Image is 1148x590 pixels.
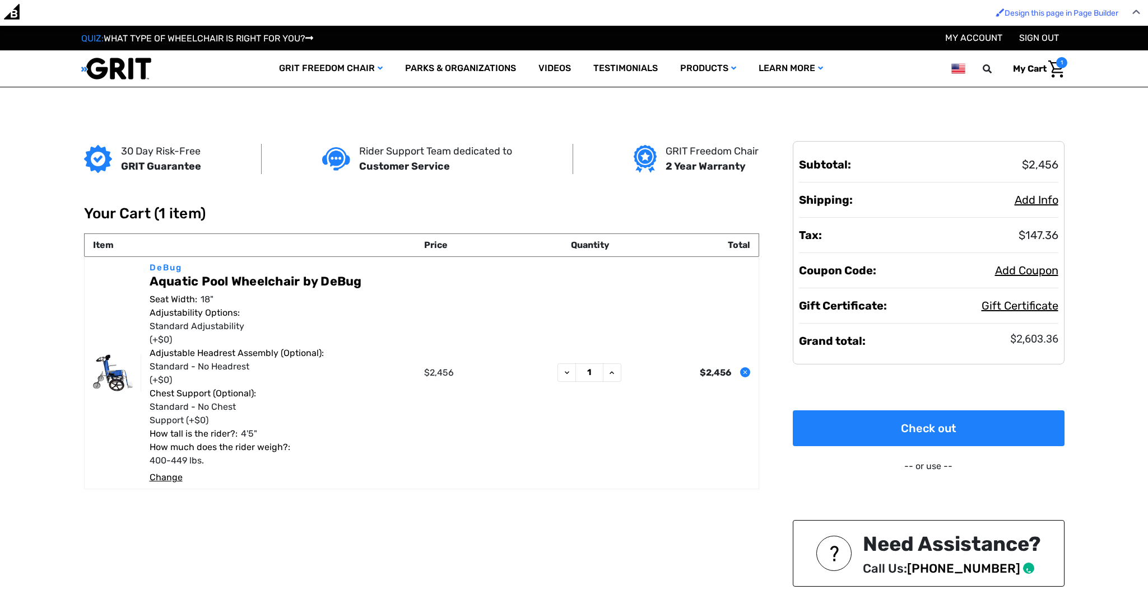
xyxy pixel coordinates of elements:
th: Item [84,234,421,257]
span: Design this page in Page Builder [1005,8,1118,18]
strong: 2 Year Warranty [666,160,746,172]
img: Cart [1048,60,1065,78]
a: Testimonials [582,50,669,87]
span: $147.36 [1019,228,1058,242]
p: Rider Support Team dedicated to [359,144,512,159]
strong: Shipping: [799,193,853,207]
img: Customer service [322,147,350,170]
a: Sign out [1019,32,1059,43]
button: Add Coupon [995,262,1058,279]
strong: Grand total: [799,334,866,348]
a: [PHONE_NUMBER] [907,561,1020,576]
span: Add Info [1015,193,1058,207]
strong: Tax: [799,228,822,242]
span: 1 [1056,57,1067,68]
a: Parks & Organizations [394,50,527,87]
a: Enabled brush for page builder edit. Design this page in Page Builder [990,3,1124,24]
dt: Seat Width: [150,293,197,306]
strong: Customer Service [359,160,450,172]
input: Search [988,57,1005,81]
h1: Your Cart (1 item) [84,205,1065,222]
a: Check out [793,410,1065,446]
img: Enabled brush for page builder edit. [996,8,1005,17]
th: Price [421,234,534,257]
dd: Standard - No Headrest (+$0) [150,346,262,387]
button: Remove Aquatic Pool Wheelchair by DeBug from cart [740,367,750,377]
button: Add Info [1015,191,1058,208]
dt: How much does the rider weigh?: [150,441,290,454]
dt: Chest Support (Optional): [150,387,256,400]
a: Products [669,50,747,87]
img: us.png [951,62,965,76]
span: $2,456 [1022,158,1058,171]
strong: Coupon Code: [799,264,876,277]
strong: $2,456 [700,367,731,378]
span: $2,603.36 [1010,332,1058,345]
a: Learn More [747,50,834,87]
button: Gift Certificate [982,297,1058,314]
span: My Cart [1013,63,1047,74]
a: GRIT Freedom Chair [268,50,394,87]
p: -- or use -- [793,460,1065,473]
p: DeBug [150,261,419,274]
a: QUIZ:WHAT TYPE OF WHEELCHAIR IS RIGHT FOR YOU? [81,33,313,44]
p: GRIT Freedom Chair [666,144,759,159]
a: Aquatic Pool Wheelchair by DeBug [150,274,362,289]
a: Cart with 1 items [1005,57,1067,81]
p: 30 Day Risk-Free [121,144,201,159]
dt: How tall is the rider?: [150,427,238,441]
img: Grit freedom [634,145,657,173]
dd: Standard Adjustability (+$0) [150,306,262,346]
dt: Adjustable Headrest Assembly (Optional): [150,346,324,360]
dd: 18" [150,293,262,306]
dd: 400-449 lbs. [150,441,262,467]
div: Need Assistance? [863,529,1040,559]
img: GRIT Guarantee [84,145,112,173]
a: Change options for Aquatic Pool Wheelchair by DeBug [150,472,183,483]
th: Total [646,234,759,257]
th: Quantity [534,234,647,257]
span: $2,456 [424,367,454,378]
img: GRIT All-Terrain Wheelchair and Mobility Equipment [81,57,151,80]
img: NEED ASSISTANCE [816,536,852,571]
img: Close Admin Bar [1132,10,1140,15]
strong: Gift Certificate: [799,299,887,312]
strong: Subtotal: [799,158,851,171]
dd: Standard - No Chest Support (+$0) [150,387,262,427]
a: Account [945,32,1002,43]
input: Aquatic Pool Wheelchair by DeBug [575,363,603,382]
a: Videos [527,50,582,87]
span: QUIZ: [81,33,104,44]
dt: Adjustability Options: [150,306,240,320]
p: Call Us: [863,559,1040,578]
strong: GRIT Guarantee [121,160,201,172]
